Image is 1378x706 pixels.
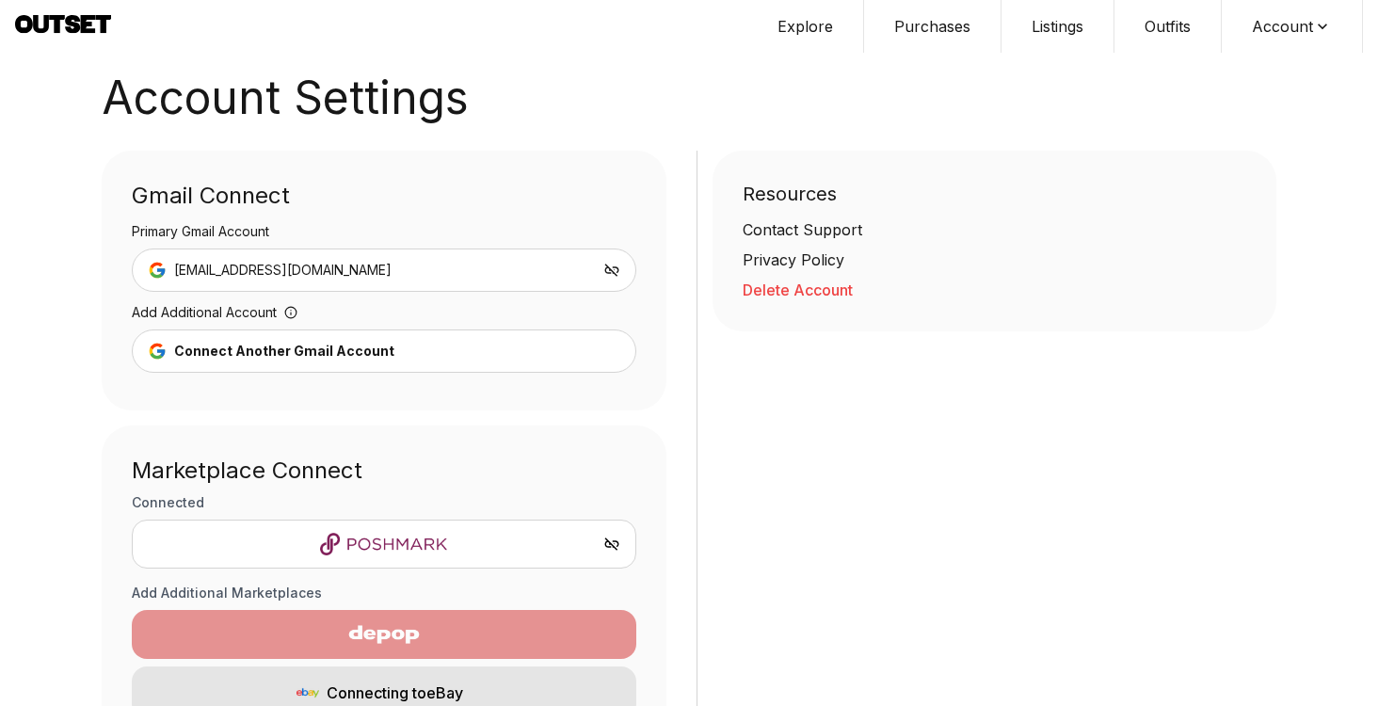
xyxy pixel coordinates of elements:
div: Primary Gmail Account [132,222,636,249]
button: Delete Account [743,279,1247,301]
span: [EMAIL_ADDRESS][DOMAIN_NAME] [174,261,392,280]
button: Depop logo [132,610,636,659]
div: Gmail Connect [132,181,636,222]
a: Privacy Policy [743,249,1247,271]
img: Depop logo [302,612,466,657]
h3: Connected [132,493,636,512]
h3: Add Additional Marketplaces [132,584,636,602]
a: Contact Support [743,218,1247,241]
div: Resources [743,181,1247,218]
div: Connect Another Gmail Account [174,342,394,361]
div: Add Additional Account [132,303,636,329]
button: Unlink Poshmark [603,536,620,553]
div: Marketplace Connect [132,456,636,486]
button: Connect Another Gmail Account [132,329,636,373]
img: Poshmark logo [148,533,620,555]
h1: Account Settings [102,75,1276,120]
